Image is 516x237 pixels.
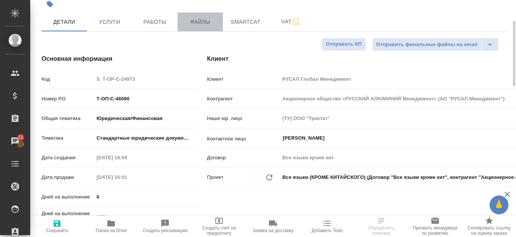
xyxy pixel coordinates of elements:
[372,38,499,51] div: split button
[94,93,198,104] input: ✎ Введи что-нибудь
[84,216,138,237] button: Папка на Drive
[273,17,309,26] span: Чат
[207,135,280,143] p: Контактное лицо
[408,216,462,237] button: Призвать менеджера по развитию
[94,191,198,202] input: ✎ Введи что-нибудь
[138,216,192,237] button: Создать рекламацию
[94,172,160,183] input: Пустое поле
[192,216,246,237] button: Создать счет на предоплату
[358,225,403,236] span: Определить тематику
[376,40,477,49] span: Отправить финальные файлы на email
[462,216,516,237] button: Скопировать ссылку на оценку заказа
[137,17,173,27] span: Работы
[253,228,294,233] span: Заявка на доставку
[300,216,354,237] button: Добавить Todo
[42,193,94,201] p: Дней на выполнение
[94,152,160,163] input: Пустое поле
[197,225,242,236] span: Создать счет на предоплату
[94,112,198,125] div: Юридическая/Финансовая
[42,75,94,83] p: Код
[2,132,28,151] a: 11
[42,154,94,162] p: Дата создания
[207,95,280,103] p: Контрагент
[322,38,366,51] button: Отправить КП
[182,17,218,27] span: Файлы
[96,228,127,233] span: Папка на Drive
[143,228,188,233] span: Создать рекламацию
[207,54,508,63] h4: Клиент
[467,225,511,236] span: Скопировать ссылку на оценку заказа
[372,38,482,51] button: Отправить финальные файлы на email
[207,154,280,162] p: Договор
[91,17,128,27] span: Услуги
[42,210,94,225] p: Дней на выполнение (авт.)
[94,74,198,85] input: Пустое поле
[493,197,505,213] span: 🙏
[354,216,408,237] button: Определить тематику
[46,17,82,27] span: Детали
[46,228,69,233] span: Сохранить
[42,95,94,103] p: Номер PO
[326,40,362,49] span: Отправить КП
[94,132,198,145] div: Стандартные юридические документы, договоры, уставы
[14,134,28,141] span: 11
[30,216,84,237] button: Сохранить
[292,17,301,26] svg: Подписаться
[312,228,343,233] span: Добавить Todo
[42,115,94,122] p: Общая тематика
[207,174,224,181] p: Проект
[207,115,280,122] p: Наше юр. лицо
[227,17,264,27] span: Smartcat
[42,174,94,181] p: Дата продажи
[42,54,177,63] h4: Основная информация
[42,134,94,142] p: Тематика
[246,216,300,237] button: Заявка на доставку
[207,75,280,83] p: Клиент
[490,195,508,214] button: 🙏
[412,225,457,236] span: Призвать менеджера по развитию
[94,212,198,223] input: Пустое поле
